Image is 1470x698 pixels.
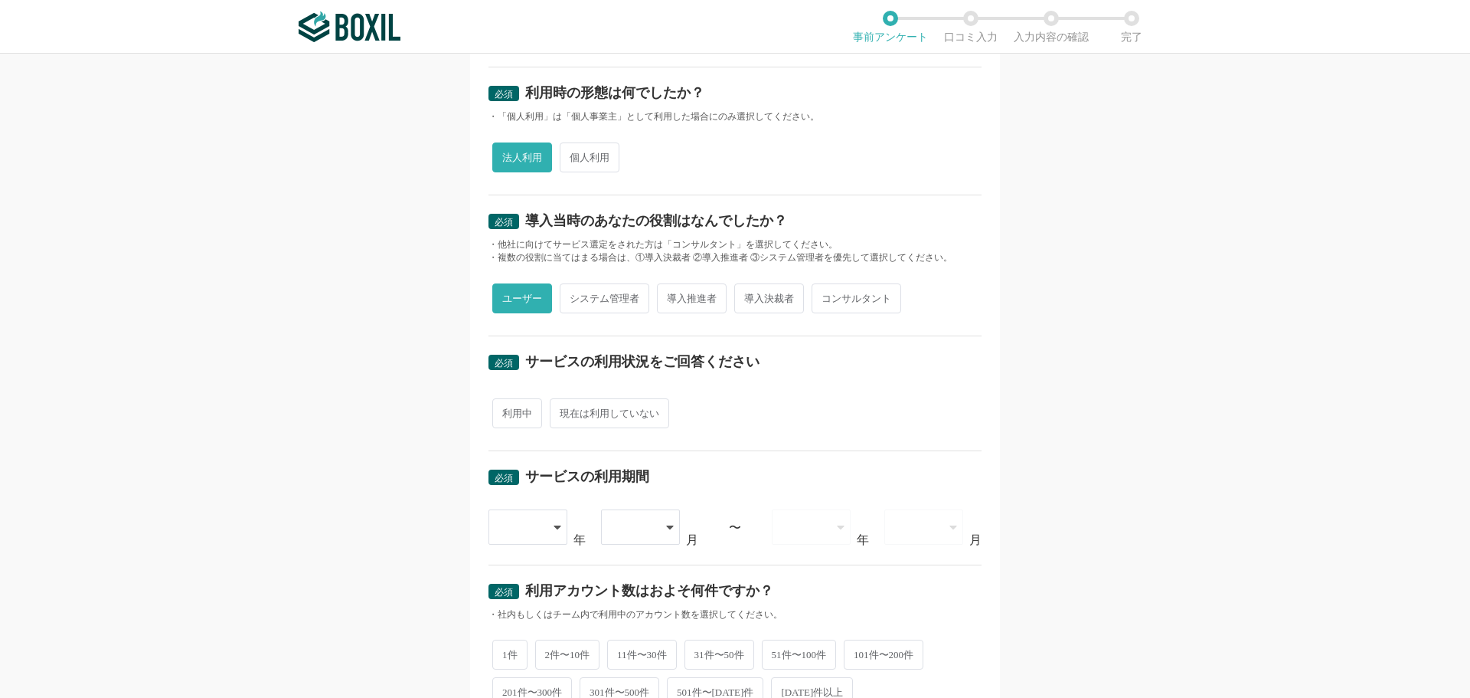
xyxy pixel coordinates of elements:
div: ・複数の役割に当てはまる場合は、①導入決裁者 ②導入推進者 ③システム管理者を優先して選択してください。 [488,251,982,264]
li: 入力内容の確認 [1011,11,1091,43]
div: 〜 [729,522,741,534]
div: サービスの利用期間 [525,470,649,483]
span: 導入推進者 [657,283,727,313]
span: 導入決裁者 [734,283,804,313]
span: 必須 [495,587,513,598]
div: 導入当時のあなたの役割はなんでしたか？ [525,214,787,228]
div: 年 [573,534,586,546]
span: 11件〜30件 [607,640,677,670]
div: サービスの利用状況をご回答ください [525,355,759,369]
span: 必須 [495,473,513,483]
div: ・他社に向けてサービス選定をされた方は「コンサルタント」を選択してください。 [488,238,982,251]
span: 101件〜200件 [844,640,923,670]
li: 完了 [1091,11,1171,43]
span: 必須 [495,358,513,369]
span: 必須 [495,89,513,100]
span: 31件〜50件 [684,640,754,670]
span: 現在は利用していない [550,398,669,428]
div: 月 [686,534,698,546]
span: 個人利用 [560,143,619,172]
span: 法人利用 [492,143,552,172]
span: 必須 [495,217,513,228]
span: ユーザー [492,283,552,313]
span: 利用中 [492,398,542,428]
div: 利用時の形態は何でしたか？ [525,86,704,100]
span: コンサルタント [812,283,901,313]
img: ボクシルSaaS_ロゴ [299,11,400,42]
div: ・「個人利用」は「個人事業主」として利用した場合にのみ選択してください。 [488,110,982,123]
span: 2件〜10件 [535,640,600,670]
span: 1件 [492,640,528,670]
li: 事前アンケート [850,11,930,43]
span: システム管理者 [560,283,649,313]
div: 年 [857,534,869,546]
div: 月 [969,534,982,546]
div: ・社内もしくはチーム内で利用中のアカウント数を選択してください。 [488,608,982,621]
div: 利用アカウント数はおよそ何件ですか？ [525,584,773,598]
li: 口コミ入力 [930,11,1011,43]
span: 51件〜100件 [762,640,837,670]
